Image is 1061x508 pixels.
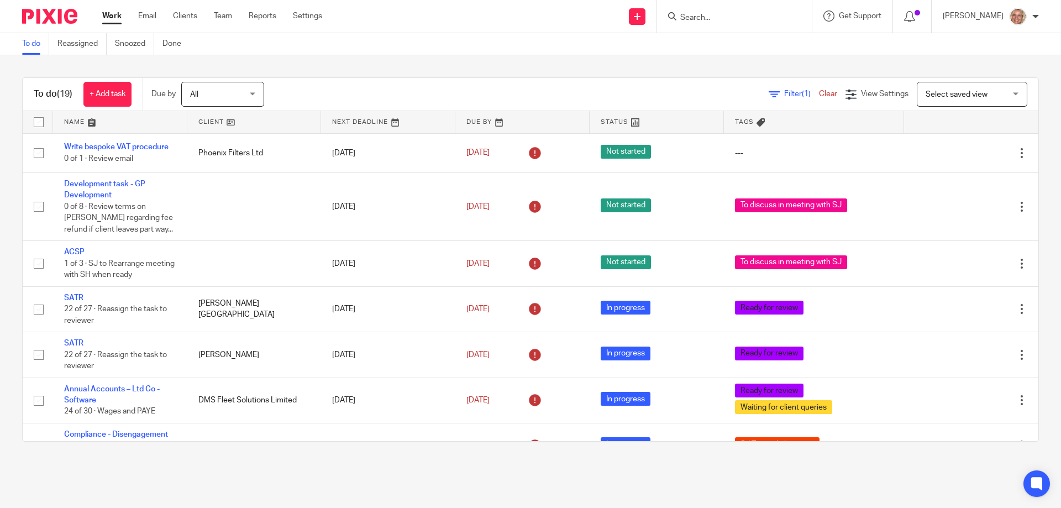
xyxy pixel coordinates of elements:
span: All [190,91,198,98]
a: + Add task [83,82,132,107]
td: DMS Fleet Solutions Limited [187,378,322,423]
span: [DATE] [466,203,490,211]
img: SJ.jpg [1009,8,1027,25]
span: View Settings [861,90,908,98]
a: Snoozed [115,33,154,55]
span: [DATE] [466,260,490,268]
span: In progress [601,392,650,406]
a: To do [22,33,49,55]
span: SJ To send clearance [735,437,820,451]
a: Email [138,11,156,22]
span: [DATE] [466,396,490,404]
a: Clients [173,11,197,22]
span: Not started [601,255,651,269]
span: Ready for review [735,301,803,315]
span: Filter [784,90,819,98]
span: To discuss in meeting with SJ [735,255,847,269]
span: Waiting for client queries [735,400,832,414]
span: (19) [57,90,72,98]
td: [PERSON_NAME] Catering Ltd [187,423,322,468]
a: Development task - GP Development [64,180,145,199]
span: (1) [802,90,811,98]
a: Team [214,11,232,22]
span: 1 of 3 · SJ to Rearrange meeting with SH when ready [64,260,175,279]
span: [DATE] [466,305,490,313]
a: Write bespoke VAT procedure [64,143,169,151]
span: Not started [601,198,651,212]
td: [DATE] [321,286,455,332]
a: Annual Accounts – Ltd Co - Software [64,385,160,404]
span: In progress [601,437,650,451]
td: Phoenix Filters Ltd [187,133,322,172]
a: Settings [293,11,322,22]
span: Tags [735,119,754,125]
td: [PERSON_NAME] [187,332,322,378]
h1: To do [34,88,72,100]
div: --- [735,148,894,159]
p: Due by [151,88,176,99]
td: [DATE] [321,241,455,286]
span: Not started [601,145,651,159]
span: [DATE] [466,351,490,359]
span: To discuss in meeting with SJ [735,198,847,212]
span: In progress [601,347,650,360]
p: [PERSON_NAME] [943,11,1004,22]
span: Get Support [839,12,881,20]
a: SATR [64,339,83,347]
td: [DATE] [321,378,455,423]
td: [DATE] [321,332,455,378]
a: SATR [64,294,83,302]
span: Select saved view [926,91,988,98]
span: Ready for review [735,384,803,397]
span: 0 of 1 · Review email [64,155,133,163]
span: 22 of 27 · Reassign the task to reviewer [64,351,167,370]
span: 0 of 8 · Review terms on [PERSON_NAME] regarding fee refund if client leaves part way... [64,203,173,233]
td: [DATE] [321,172,455,240]
td: [PERSON_NAME][GEOGRAPHIC_DATA] [187,286,322,332]
a: Reports [249,11,276,22]
img: Pixie [22,9,77,24]
a: Clear [819,90,837,98]
a: Work [102,11,122,22]
a: Compliance - Disengagement SP [64,431,168,449]
span: 22 of 27 · Reassign the task to reviewer [64,305,167,324]
td: [DATE] [321,133,455,172]
a: Reassigned [57,33,107,55]
span: 24 of 30 · Wages and PAYE [64,408,155,416]
input: Search [679,13,779,23]
td: [DATE] [321,423,455,468]
a: ACSP [64,248,85,256]
span: In progress [601,301,650,315]
a: Done [162,33,190,55]
span: [DATE] [466,149,490,157]
span: Ready for review [735,347,803,360]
